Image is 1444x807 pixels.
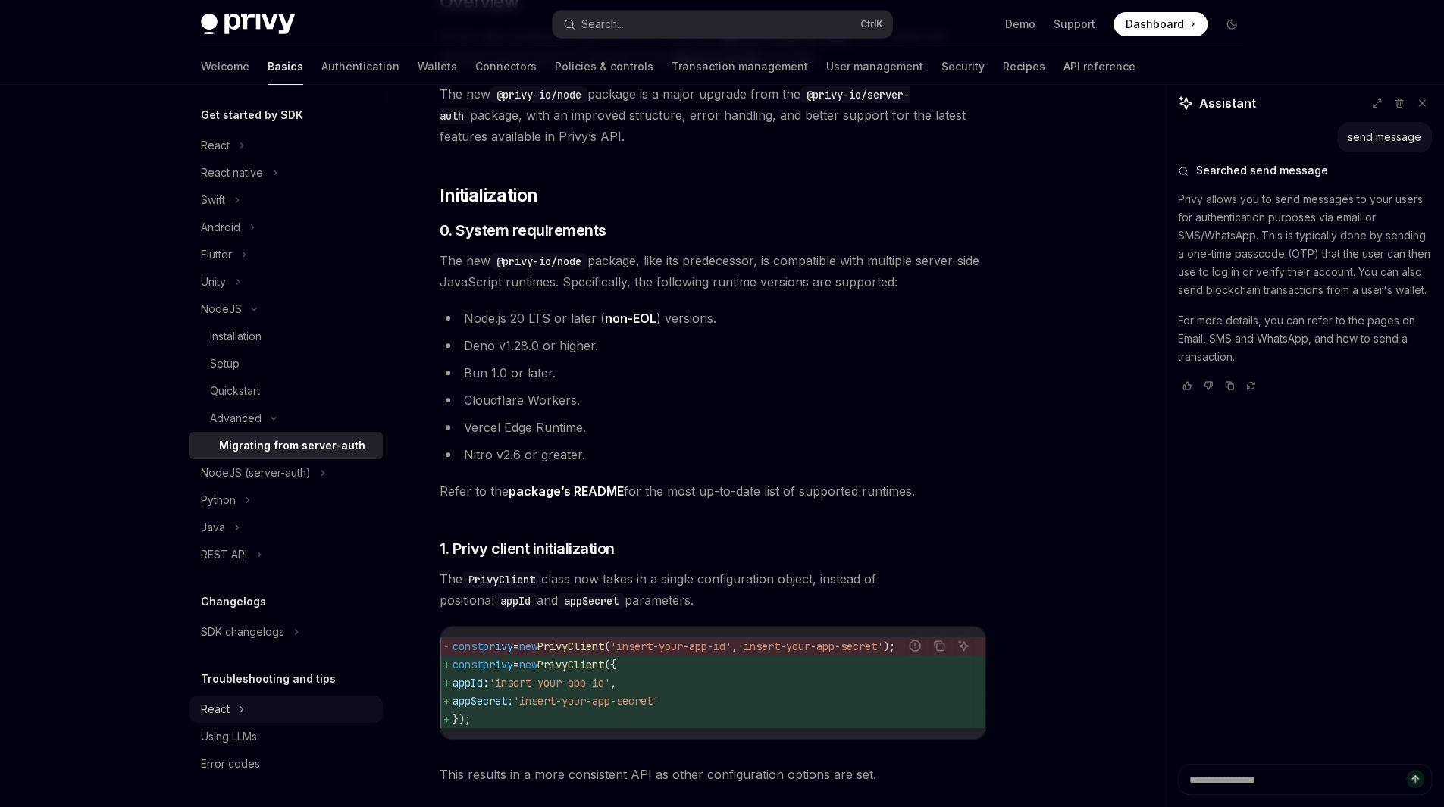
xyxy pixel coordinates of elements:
span: appSecret: [453,694,513,708]
code: PrivyClient [462,571,541,588]
span: new [519,658,537,671]
p: For more details, you can refer to the pages on Email, SMS and WhatsApp, and how to send a transa... [1178,311,1432,366]
span: Dashboard [1126,17,1184,32]
div: React [201,700,230,718]
div: Error codes [201,755,260,773]
p: Privy allows you to send messages to your users for authentication purposes via email or SMS/What... [1178,190,1432,299]
span: = [513,640,519,653]
code: @privy-io/node [490,253,587,270]
div: Python [201,491,236,509]
div: Using LLMs [201,727,257,746]
a: Wallets [418,48,457,85]
a: Installation [189,323,383,350]
span: ({ [604,658,616,671]
div: React [201,136,230,155]
span: Searched send message [1196,163,1328,178]
span: The class now takes in a single configuration object, instead of positional and parameters. [440,568,986,611]
button: Toggle dark mode [1220,12,1244,36]
span: The new package, like its predecessor, is compatible with multiple server-side JavaScript runtime... [440,250,986,292]
a: non-EOL [605,311,656,327]
a: Transaction management [672,48,808,85]
button: Ask AI [954,636,973,655]
img: dark logo [201,14,295,35]
span: 0. System requirements [440,220,606,241]
a: Policies & controls [555,48,653,85]
button: Search...CtrlK [553,11,892,38]
div: NodeJS [201,300,242,318]
span: ( [604,640,610,653]
h5: Get started by SDK [201,106,303,124]
button: Send message [1406,770,1424,788]
div: Quickstart [210,382,260,400]
a: Basics [268,48,303,85]
a: User management [826,48,923,85]
a: Recipes [1003,48,1045,85]
span: 'insert-your-app-secret' [513,694,659,708]
span: 'insert-your-app-id' [489,676,610,690]
div: Search... [581,15,624,33]
li: Nitro v2.6 or greater. [440,444,986,465]
li: Vercel Edge Runtime. [440,417,986,438]
span: privy [483,640,513,653]
div: NodeJS (server-auth) [201,464,311,482]
span: 1. Privy client initialization [440,538,615,559]
h5: Changelogs [201,593,266,611]
div: Android [201,218,240,236]
span: 'insert-your-app-secret' [738,640,883,653]
a: Migrating from server-auth [189,432,383,459]
code: @privy-io/node [490,86,587,103]
div: Installation [210,327,262,346]
code: appId [494,593,537,609]
div: Flutter [201,246,232,264]
li: Deno v1.28.0 or higher. [440,335,986,356]
a: Welcome [201,48,249,85]
div: Migrating from server-auth [219,436,365,455]
span: The new package is a major upgrade from the package, with an improved structure, error handling, ... [440,83,986,147]
a: Connectors [475,48,537,85]
span: ); [883,640,895,653]
span: PrivyClient [537,658,604,671]
div: SDK changelogs [201,623,284,641]
h5: Troubleshooting and tips [201,670,336,688]
div: Java [201,518,225,536]
a: Setup [189,350,383,377]
li: Cloudflare Workers. [440,389,986,411]
span: const [453,658,483,671]
a: Authentication [321,48,399,85]
span: , [731,640,738,653]
a: Dashboard [1114,12,1208,36]
a: Error codes [189,750,383,777]
li: Bun 1.0 or later. [440,362,986,383]
a: package’s README [509,483,624,499]
div: REST API [201,546,247,564]
span: , [610,676,616,690]
span: privy [483,658,513,671]
button: Report incorrect code [905,636,925,655]
div: Setup [210,355,240,373]
a: Support [1054,17,1095,32]
span: const [453,640,483,653]
div: Unity [201,273,226,291]
div: send message [1348,130,1421,145]
li: Node.js 20 LTS or later ( ) versions. [440,308,986,329]
span: appId: [453,676,489,690]
span: new [519,640,537,653]
a: Using LLMs [189,723,383,750]
a: API reference [1063,48,1135,85]
span: Initialization [440,183,538,208]
div: Swift [201,191,225,209]
div: React native [201,164,263,182]
span: Ctrl K [860,18,883,30]
span: }); [453,712,471,726]
a: Quickstart [189,377,383,405]
a: Demo [1005,17,1035,32]
code: appSecret [558,593,625,609]
span: PrivyClient [537,640,604,653]
span: Assistant [1199,94,1256,112]
div: Advanced [210,409,262,427]
span: Refer to the for the most up-to-date list of supported runtimes. [440,480,986,502]
a: Security [941,48,985,85]
span: = [513,658,519,671]
span: 'insert-your-app-id' [610,640,731,653]
button: Searched send message [1178,163,1432,178]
